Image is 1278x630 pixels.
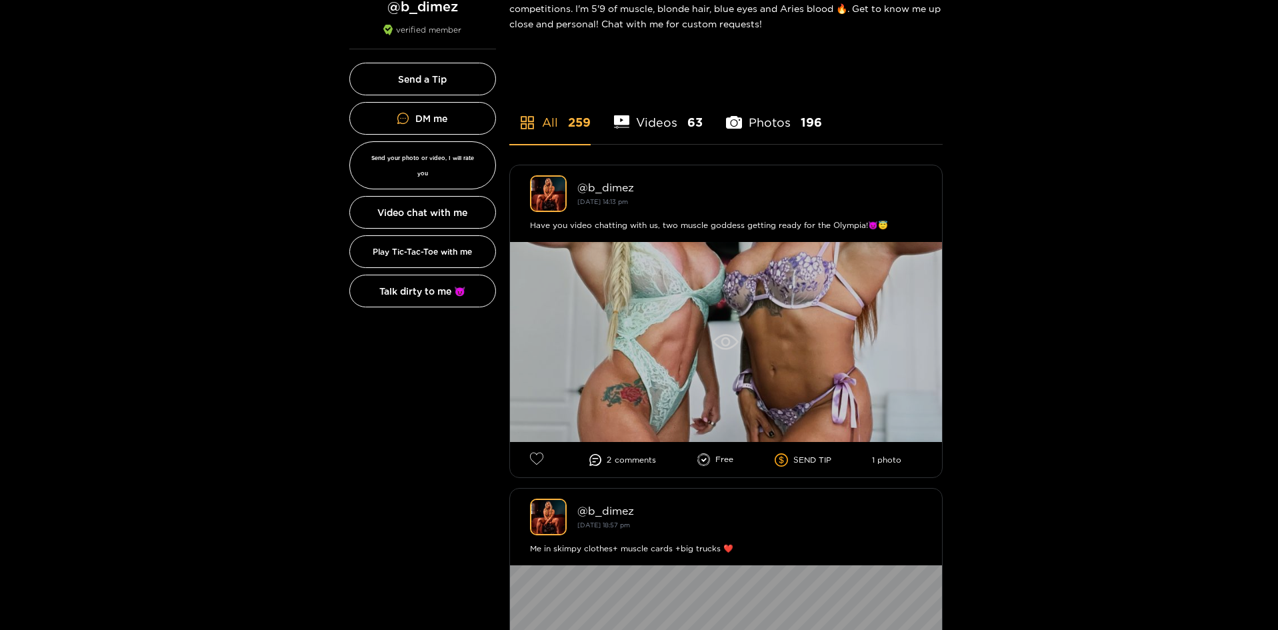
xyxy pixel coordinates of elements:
small: [DATE] 14:13 pm [577,198,628,205]
div: Have you video chatting with us, two muscle goddess getting ready for the Olympia!😈😇 [530,219,922,232]
span: 63 [687,114,703,131]
small: [DATE] 18:57 pm [577,521,630,529]
span: appstore [519,115,535,131]
button: Send a Tip [349,63,496,95]
div: Me in skimpy clothes+ muscle cards +big trucks ❤️ [530,542,922,555]
button: Send your photo or video, I will rate you [349,141,496,189]
a: DM me [349,102,496,135]
button: Talk dirty to me 😈 [349,275,496,307]
img: b_dimez [530,499,567,535]
button: Video chat with me [349,196,496,229]
button: Play Tic-Tac-Toe with me [349,235,496,268]
li: SEND TIP [775,453,831,467]
li: Free [697,453,734,467]
li: 2 [589,454,656,466]
li: 1 photo [872,455,901,465]
div: @ b_dimez [577,181,922,193]
span: comment s [615,455,656,465]
img: b_dimez [530,175,567,212]
li: All [509,84,591,144]
span: 259 [568,114,591,131]
li: Videos [614,84,703,144]
li: Photos [726,84,822,144]
div: @ b_dimez [577,505,922,517]
div: verified member [349,25,496,49]
span: dollar [775,453,793,467]
span: 196 [801,114,822,131]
